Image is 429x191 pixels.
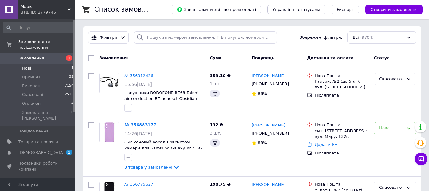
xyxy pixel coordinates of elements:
[71,101,73,106] span: 4
[258,91,267,96] span: 86%
[379,125,404,132] div: Нове
[22,83,41,89] span: Виконані
[177,7,256,12] span: Завантажити звіт по пром-оплаті
[18,160,58,172] span: Показники роботи компанії
[315,128,369,139] div: смт. [STREET_ADDRESS]: вул. Миру, 132в
[332,5,359,14] button: Експорт
[252,182,285,188] a: [PERSON_NAME]
[22,65,31,71] span: Нові
[100,73,119,93] img: Фото товару
[100,122,119,142] img: Фото товару
[365,5,423,14] button: Створити замовлення
[252,73,285,79] a: [PERSON_NAME]
[69,74,73,80] span: 32
[315,79,369,90] div: Гайсин, №2 (до 5 кг): вул. [STREET_ADDRESS]
[172,5,261,14] button: Завантажити звіт по пром-оплаті
[94,6,158,13] h1: Список замовлень
[370,7,418,12] span: Створити замовлення
[374,55,389,60] span: Статус
[18,128,49,134] span: Повідомлення
[315,150,369,156] div: Післяплата
[315,93,369,98] div: Післяплата
[134,31,277,44] input: Пошук за номером замовлення, ПІБ покупця, номером телефону, Email, номером накладної
[210,182,231,187] span: 198,75 ₴
[379,184,404,191] div: Скасовано
[210,122,223,127] span: 132 ₴
[71,110,73,121] span: 0
[124,140,202,156] a: Силіконовий чохол з захистом камери для Samsung Galaxy M54 5G Бузковий / Dasheen
[300,35,342,41] span: Збережені фільтри:
[359,7,423,12] a: Створити замовлення
[258,140,267,145] span: 88%
[66,150,72,155] span: 1
[124,165,172,170] span: 3 товара у замовленні
[252,122,285,128] a: [PERSON_NAME]
[99,55,128,60] span: Замовлення
[66,55,72,61] span: 1
[124,131,152,136] span: 14:26[DATE]
[18,39,75,50] span: Замовлення та повідомлення
[3,22,74,33] input: Пошук
[307,55,354,60] span: Доставка та оплата
[315,142,338,147] a: Додати ЕН
[18,150,65,155] span: [DEMOGRAPHIC_DATA]
[124,82,152,87] span: 16:56[DATE]
[22,110,71,121] span: Замовлення з [PERSON_NAME]
[252,55,274,60] span: Покупець
[99,73,119,93] a: Фото товару
[267,5,325,14] button: Управління статусами
[315,182,369,187] div: Нова Пошта
[315,122,369,128] div: Нова Пошта
[124,165,180,170] a: 3 товара у замовленні
[124,73,153,78] a: № 356912426
[379,76,404,82] div: Скасовано
[65,83,73,89] span: 7154
[210,73,231,78] span: 359,10 ₴
[124,182,153,187] a: № 356775627
[20,9,75,15] div: Ваш ID: 2779746
[71,65,73,71] span: 1
[124,90,199,107] a: Навушники BOROFONE BE63 Talent air conduction BT headset Obsidian Star
[65,92,73,98] span: 2513
[210,55,221,60] span: Cума
[210,131,221,136] span: 3 шт.
[22,92,43,98] span: Скасовані
[22,101,42,106] span: Оплачені
[18,177,58,188] span: Панель управління
[20,4,68,9] span: Mobis
[99,122,119,142] a: Фото товару
[22,74,41,80] span: Прийняті
[415,153,427,165] button: Чат з покупцем
[272,7,320,12] span: Управління статусами
[360,35,374,40] span: (9704)
[353,35,359,41] span: Всі
[250,80,290,88] div: [PHONE_NUMBER]
[124,122,156,127] a: № 356883177
[18,139,58,145] span: Товари та послуги
[337,7,354,12] span: Експорт
[315,73,369,79] div: Нова Пошта
[18,55,44,61] span: Замовлення
[100,35,117,41] span: Фільтри
[210,81,221,86] span: 1 шт.
[250,129,290,138] div: [PHONE_NUMBER]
